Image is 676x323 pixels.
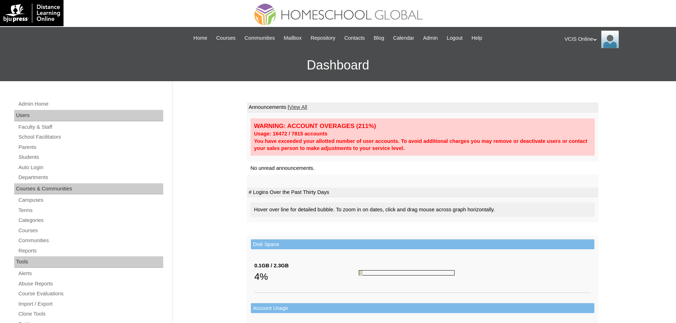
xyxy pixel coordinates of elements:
[190,34,211,42] a: Home
[254,131,328,137] strong: Usage: 16472 / 7815 accounts
[4,49,672,81] h3: Dashboard
[18,173,163,182] a: Departments
[374,34,384,42] span: Blog
[18,226,163,235] a: Courses
[18,133,163,141] a: School Facilitators
[565,30,669,48] div: VCIS Online
[18,163,163,172] a: Auto Login
[307,34,339,42] a: Repository
[247,188,598,197] td: # Logins Over the Past Thirty Days
[18,100,163,108] a: Admin Home
[244,34,275,42] span: Communities
[18,143,163,152] a: Parents
[241,34,279,42] a: Communities
[251,239,594,250] td: Disk Space
[193,34,207,42] span: Home
[4,4,60,23] img: logo-white.png
[14,183,163,195] div: Courses & Communities
[344,34,365,42] span: Contacts
[370,34,388,42] a: Blog
[289,104,307,110] a: View All
[341,34,368,42] a: Contacts
[468,34,486,42] a: Help
[419,34,441,42] a: Admin
[18,216,163,225] a: Categories
[18,153,163,162] a: Students
[18,246,163,255] a: Reports
[254,138,591,152] div: You have exceeded your allotted number of user accounts. To avoid additional charges you may remo...
[213,34,239,42] a: Courses
[393,34,414,42] span: Calendar
[216,34,236,42] span: Courses
[18,300,163,308] a: Import / Export
[18,236,163,245] a: Communities
[254,122,591,130] div: WARNING: ACCOUNT OVERAGES (211%)
[18,196,163,205] a: Campuses
[14,256,163,268] div: Tools
[601,30,619,48] img: VCIS Online Admin
[247,102,598,112] td: Announcements |
[18,310,163,318] a: Clone Tools
[18,279,163,288] a: Abuse Reports
[254,269,359,284] div: 4%
[280,34,306,42] a: Mailbox
[18,206,163,215] a: Terms
[18,269,163,278] a: Alerts
[254,262,359,269] div: 0.1GB / 2.3GB
[14,110,163,121] div: Users
[443,34,466,42] a: Logout
[390,34,418,42] a: Calendar
[18,289,163,298] a: Course Evaluations
[447,34,463,42] span: Logout
[247,162,598,175] td: No unread announcements.
[423,34,438,42] span: Admin
[251,303,594,313] td: Account Usage
[472,34,482,42] span: Help
[18,123,163,132] a: Faculty & Staff
[251,202,595,217] div: Hover over line for detailed bubble. To zoom in on dates, click and drag mouse across graph horiz...
[284,34,302,42] span: Mailbox
[310,34,335,42] span: Repository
